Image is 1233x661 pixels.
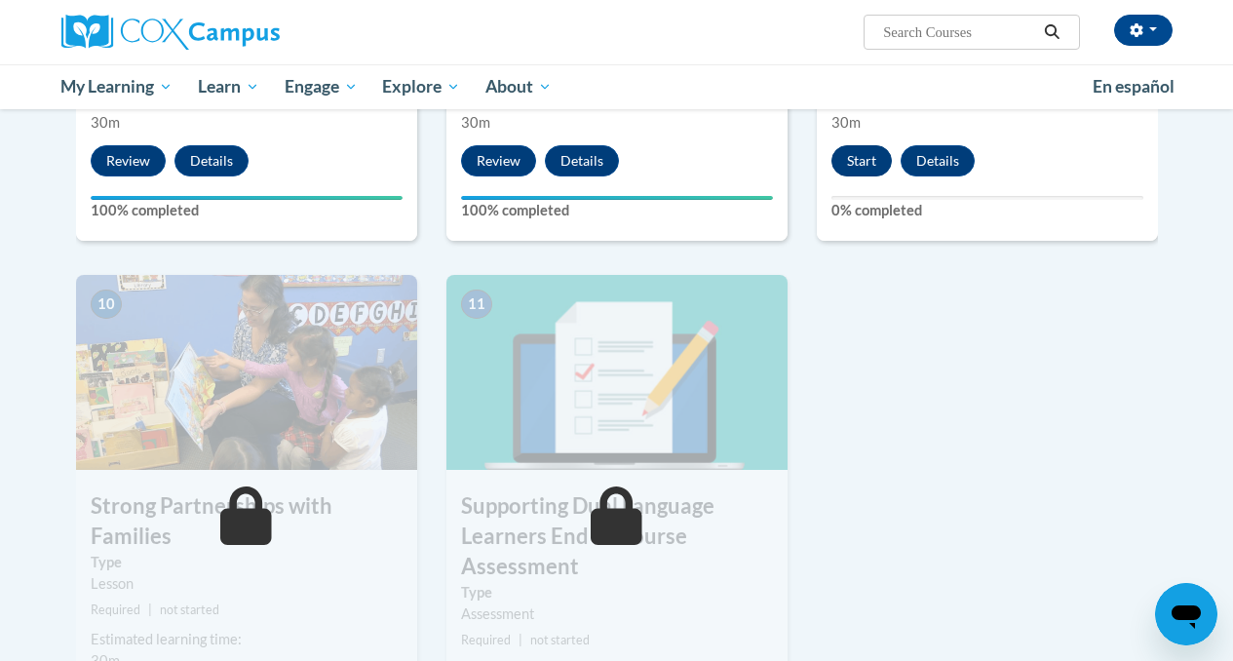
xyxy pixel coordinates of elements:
button: Review [91,145,166,176]
label: Type [91,552,403,573]
a: Engage [272,64,370,109]
div: Estimated learning time: [91,629,403,650]
span: Learn [198,75,259,98]
span: Required [91,603,140,617]
span: 30m [831,114,861,131]
h3: Supporting Dual Language Learners End of Course Assessment [446,491,788,581]
span: not started [530,633,590,647]
span: 10 [91,290,122,319]
span: | [519,633,522,647]
button: Details [545,145,619,176]
span: 30m [461,114,490,131]
div: Main menu [47,64,1187,109]
button: Details [174,145,249,176]
button: Search [1037,20,1066,44]
input: Search Courses [881,20,1037,44]
span: not started [160,603,219,617]
span: 11 [461,290,492,319]
span: About [485,75,552,98]
a: Cox Campus [61,15,412,50]
h3: Strong Partnerships with Families [76,491,417,552]
button: Account Settings [1114,15,1173,46]
span: | [148,603,152,617]
img: Cox Campus [61,15,280,50]
label: Type [461,582,773,603]
iframe: Button to launch messaging window [1155,583,1217,645]
div: Assessment [461,603,773,625]
button: Start [831,145,892,176]
span: My Learning [60,75,173,98]
a: En español [1080,66,1187,107]
a: My Learning [49,64,186,109]
button: Review [461,145,536,176]
button: Details [901,145,975,176]
a: About [473,64,564,109]
label: 100% completed [461,200,773,221]
div: Your progress [461,196,773,200]
div: Your progress [91,196,403,200]
img: Course Image [76,275,417,470]
img: Course Image [446,275,788,470]
span: Required [461,633,511,647]
label: 100% completed [91,200,403,221]
span: En español [1093,76,1175,97]
label: 0% completed [831,200,1143,221]
a: Learn [185,64,272,109]
a: Explore [369,64,473,109]
span: 30m [91,114,120,131]
span: Engage [285,75,358,98]
div: Lesson [91,573,403,595]
span: Explore [382,75,460,98]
